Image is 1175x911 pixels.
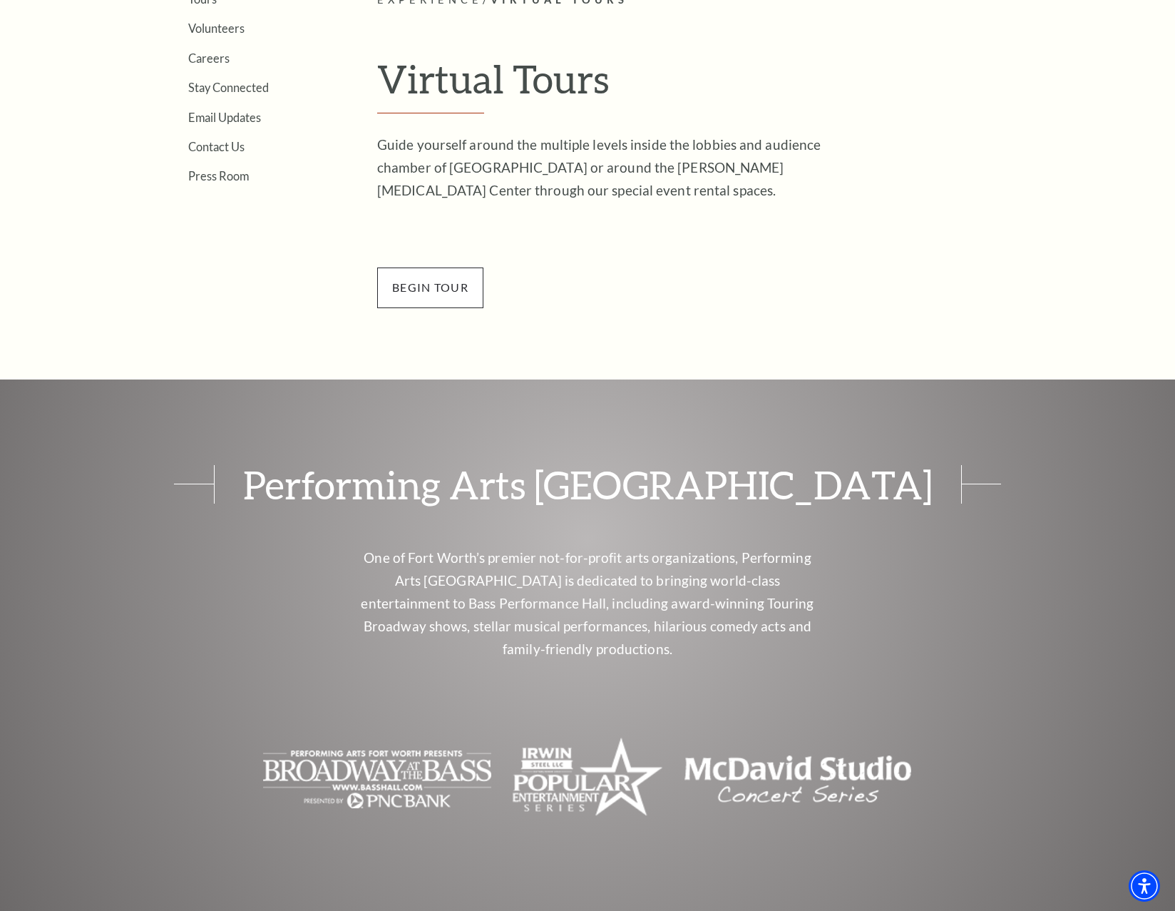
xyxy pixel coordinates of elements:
[188,81,269,94] a: Stay Connected
[377,56,1030,114] h1: Virtual Tours
[188,51,230,65] a: Careers
[513,732,662,827] img: /media/agobug5j/pes_100h.png
[214,465,962,504] span: Performing Arts [GEOGRAPHIC_DATA]
[377,133,841,202] p: Guide yourself around the multiple levels inside the lobbies and audience chamber of [GEOGRAPHIC_...
[377,268,483,307] span: BEGin Tour
[188,140,245,153] a: Contact Us
[377,278,483,295] a: BEGin Tour
[684,737,912,823] img: /media/wbnfthhg/mcd_100h.png
[1129,870,1160,902] div: Accessibility Menu
[356,546,819,661] p: One of Fort Worth’s premier not-for-profit arts organizations, Performing Arts [GEOGRAPHIC_DATA] ...
[188,111,261,124] a: Email Updates
[188,21,245,35] a: Volunteers
[188,169,249,183] a: Press Room
[263,737,491,823] img: /media/2hbjses3/batb_100h.png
